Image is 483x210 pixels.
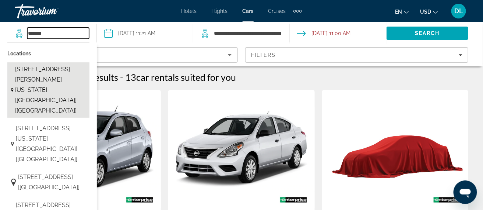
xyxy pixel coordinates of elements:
input: Search dropoff location [213,28,282,39]
span: [STREET_ADDRESS] [[GEOGRAPHIC_DATA]] [18,172,86,193]
button: Open drop-off date and time picker [297,22,350,44]
button: Change currency [420,6,438,17]
button: Extra navigation items [293,5,302,17]
button: Search [387,27,468,40]
span: USD [420,9,431,15]
span: en [395,9,402,15]
iframe: Button to launch messaging window [454,180,477,204]
input: Search pickup location [27,28,89,39]
img: Mystery Car Compact or Larger or similar [322,108,468,190]
span: Filters [251,52,276,58]
a: Flights [212,8,228,14]
a: Cruises [268,8,286,14]
button: Filters [245,47,468,63]
img: ENTERPRISE [119,192,161,208]
span: Search [415,30,440,36]
button: Change language [395,6,409,17]
button: Pickup date: Oct 08, 2025 11:21 AM [104,22,156,44]
button: Select location: 1045 N Batavia St, Null, Orange, 92867 5503, Ca [CA] [US] [7,170,89,194]
span: DL [454,7,463,15]
p: Location options [7,48,89,59]
span: car rentals suited for you [136,72,236,83]
button: User Menu [449,3,468,19]
a: Hotels [181,8,197,14]
a: Travorium [15,1,88,21]
span: [STREET_ADDRESS][US_STATE] [[GEOGRAPHIC_DATA]] [[GEOGRAPHIC_DATA]] [16,123,86,165]
mat-select: Sort by [21,51,232,59]
img: Nissan Versa or similar [168,107,314,191]
h2: 13 [125,72,236,83]
button: Select location: 426 S. Euclid, Anaheim, 92802 1230, Ca, California [CA] [US] [7,121,89,166]
span: [STREET_ADDRESS][PERSON_NAME][US_STATE] [[GEOGRAPHIC_DATA]] [[GEOGRAPHIC_DATA]] [15,64,86,116]
img: ENTERPRISE [426,192,468,208]
a: Cars [243,8,254,14]
span: - [120,72,123,83]
button: Select location: 905 N Weir Canyon Blvd, Anaheim, 92807 2527, Ca, California [CA] [US] [7,62,89,118]
img: ENTERPRISE [272,192,315,208]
